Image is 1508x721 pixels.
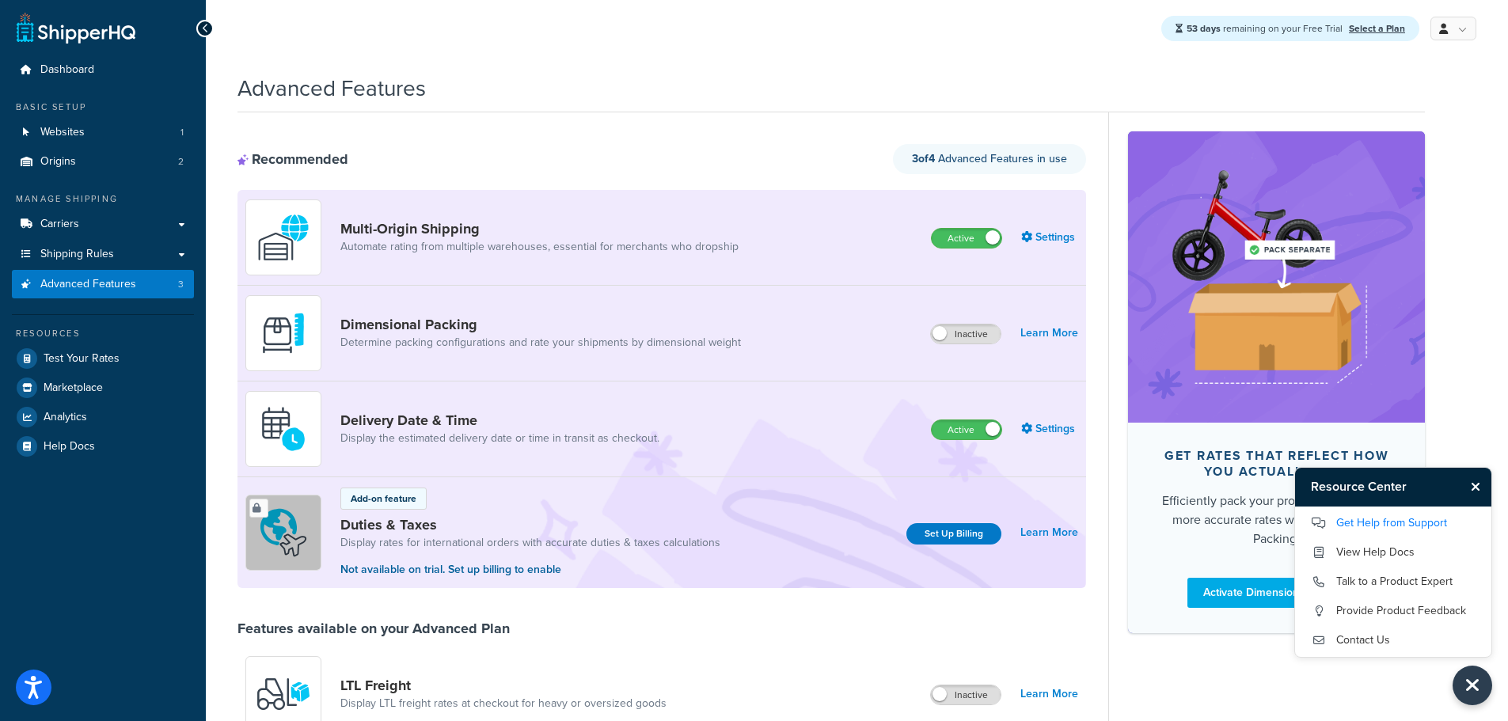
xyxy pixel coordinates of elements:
[40,63,94,77] span: Dashboard
[340,239,739,255] a: Automate rating from multiple warehouses, essential for merchants who dropship
[12,55,194,85] a: Dashboard
[40,248,114,261] span: Shipping Rules
[1311,569,1476,594] a: Talk to a Product Expert
[1311,628,1476,653] a: Contact Us
[44,352,120,366] span: Test Your Rates
[40,155,76,169] span: Origins
[12,118,194,147] a: Websites1
[912,150,1067,167] span: Advanced Features in use
[12,403,194,431] a: Analytics
[12,240,194,269] a: Shipping Rules
[12,192,194,206] div: Manage Shipping
[340,516,720,533] a: Duties & Taxes
[256,305,311,361] img: DTVBYsAAAAAASUVORK5CYII=
[1349,21,1405,36] a: Select a Plan
[40,126,85,139] span: Websites
[40,218,79,231] span: Carriers
[1020,683,1078,705] a: Learn More
[1311,510,1476,536] a: Get Help from Support
[237,73,426,104] h1: Advanced Features
[1153,491,1400,548] div: Efficiently pack your products and display more accurate rates with Dimensional Packing.
[44,381,103,395] span: Marketplace
[180,126,184,139] span: 1
[340,412,659,429] a: Delivery Date & Time
[1152,155,1401,399] img: feature-image-dim-d40ad3071a2b3c8e08177464837368e35600d3c5e73b18a22c1e4bb210dc32ac.png
[1453,666,1492,705] button: Close Resource Center
[40,278,136,291] span: Advanced Features
[1187,21,1221,36] strong: 53 days
[931,324,1001,343] label: Inactive
[1187,578,1366,608] a: Activate Dimensional Packing
[906,523,1001,545] a: Set Up Billing
[1187,21,1345,36] span: remaining on your Free Trial
[178,278,184,291] span: 3
[912,150,935,167] strong: 3 of 4
[12,374,194,402] a: Marketplace
[237,150,348,168] div: Recommended
[351,491,416,506] p: Add-on feature
[340,561,720,579] p: Not available on trial. Set up billing to enable
[1295,468,1464,506] h3: Resource Center
[44,411,87,424] span: Analytics
[12,101,194,114] div: Basic Setup
[932,420,1001,439] label: Active
[1021,226,1078,249] a: Settings
[256,210,311,265] img: WatD5o0RtDAAAAAElFTkSuQmCC
[44,440,95,453] span: Help Docs
[340,431,659,446] a: Display the estimated delivery date or time in transit as checkout.
[1464,477,1491,496] button: Close Resource Center
[12,118,194,147] li: Websites
[12,147,194,176] li: Origins
[1311,540,1476,565] a: View Help Docs
[12,210,194,239] a: Carriers
[340,220,739,237] a: Multi-Origin Shipping
[340,316,741,333] a: Dimensional Packing
[1311,598,1476,624] a: Provide Product Feedback
[12,270,194,299] li: Advanced Features
[340,677,667,694] a: LTL Freight
[237,620,510,637] div: Features available on your Advanced Plan
[1020,522,1078,544] a: Learn More
[1153,448,1400,480] div: Get rates that reflect how you actually ship
[256,401,311,457] img: gfkeb5ejjkALwAAAABJRU5ErkJggg==
[340,696,667,712] a: Display LTL freight rates at checkout for heavy or oversized goods
[12,270,194,299] a: Advanced Features3
[340,335,741,351] a: Determine packing configurations and rate your shipments by dimensional weight
[178,155,184,169] span: 2
[12,344,194,373] a: Test Your Rates
[1020,322,1078,344] a: Learn More
[1021,418,1078,440] a: Settings
[932,229,1001,248] label: Active
[12,432,194,461] a: Help Docs
[931,685,1001,704] label: Inactive
[12,327,194,340] div: Resources
[340,535,720,551] a: Display rates for international orders with accurate duties & taxes calculations
[12,147,194,176] a: Origins2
